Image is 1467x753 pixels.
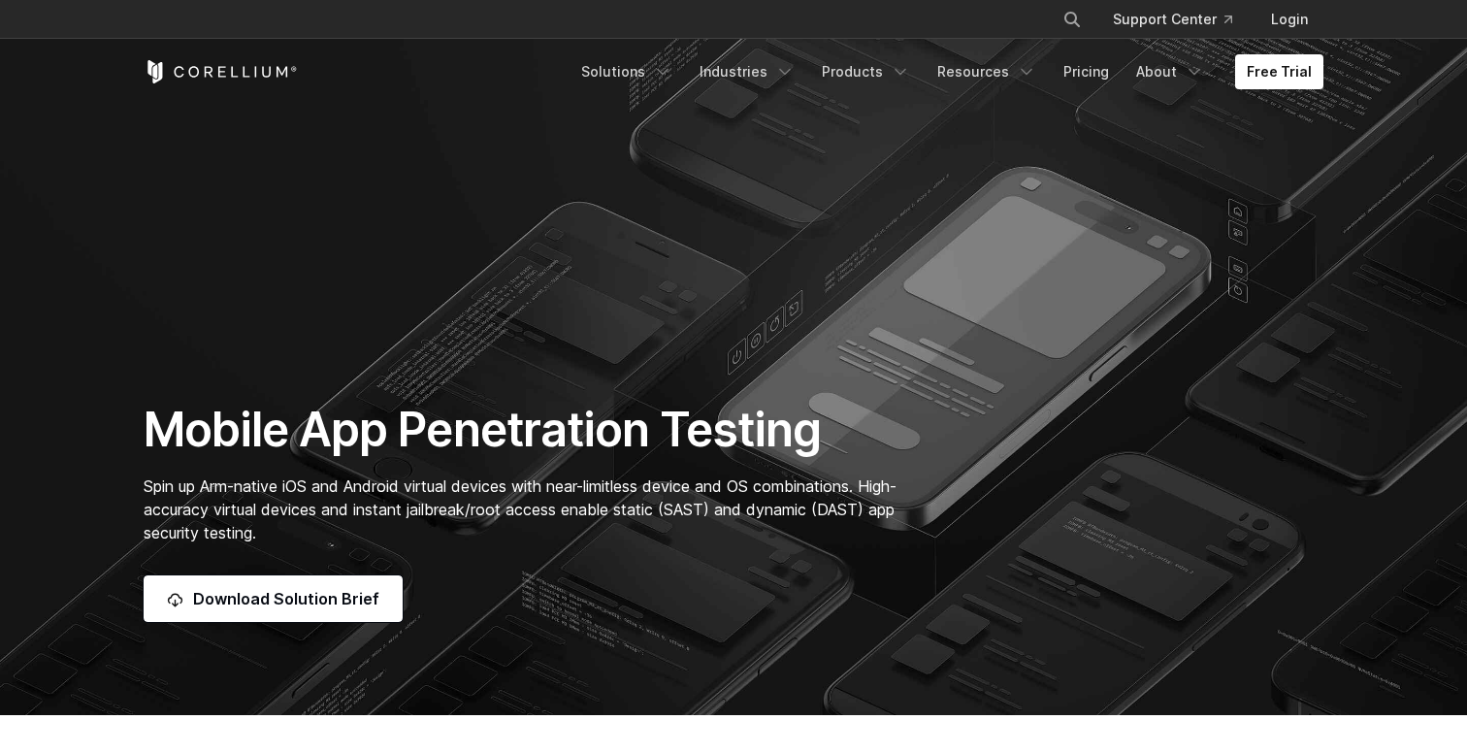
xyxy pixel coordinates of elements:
div: Navigation Menu [1039,2,1323,37]
h1: Mobile App Penetration Testing [144,401,917,459]
a: Support Center [1097,2,1248,37]
a: Products [810,54,922,89]
div: Navigation Menu [570,54,1323,89]
a: Login [1255,2,1323,37]
a: Industries [688,54,806,89]
span: Spin up Arm-native iOS and Android virtual devices with near-limitless device and OS combinations... [144,476,896,542]
a: Resources [926,54,1048,89]
span: Download Solution Brief [193,587,379,610]
a: About [1125,54,1216,89]
a: Free Trial [1235,54,1323,89]
a: Pricing [1052,54,1121,89]
a: Solutions [570,54,684,89]
a: Download Solution Brief [144,575,403,622]
a: Corellium Home [144,60,298,83]
button: Search [1055,2,1090,37]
